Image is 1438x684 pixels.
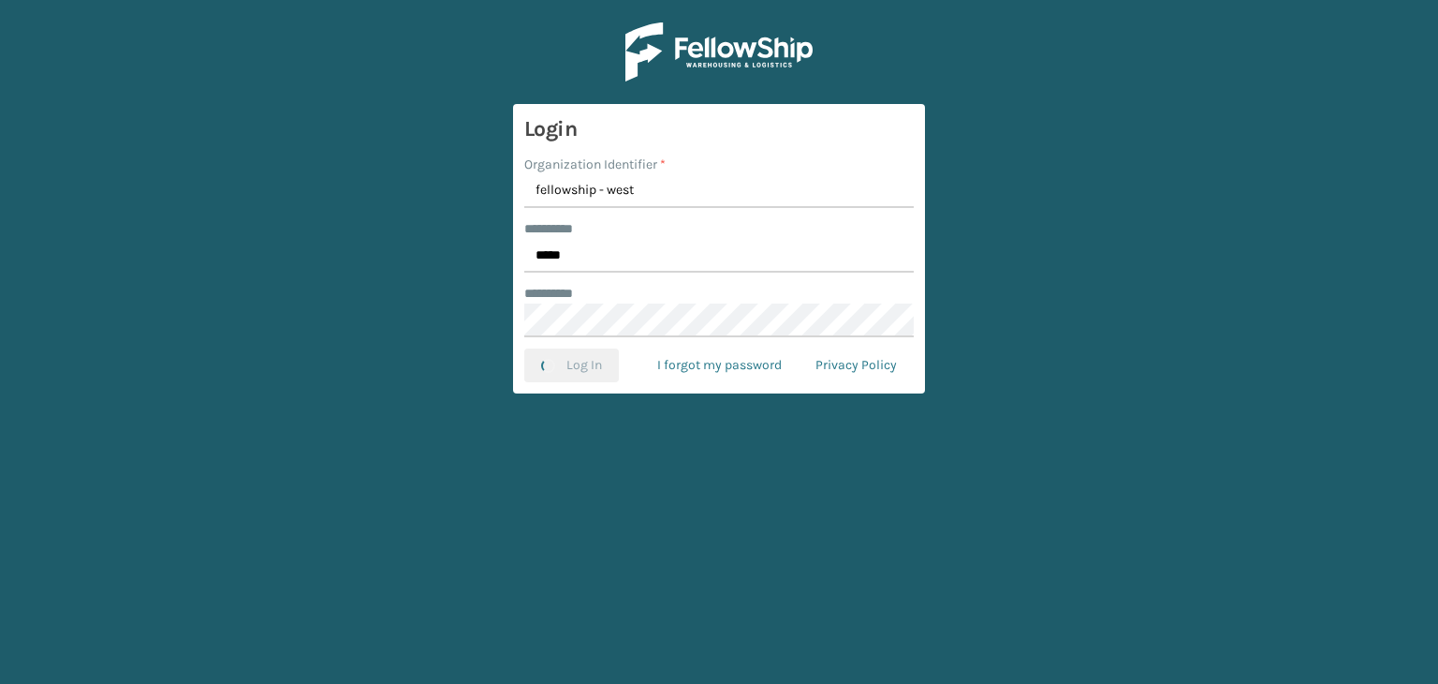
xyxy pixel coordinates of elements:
button: Log In [524,349,619,382]
img: Logo [625,22,813,82]
label: Organization Identifier [524,155,666,174]
a: I forgot my password [640,349,799,382]
h3: Login [524,115,914,143]
a: Privacy Policy [799,349,914,382]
